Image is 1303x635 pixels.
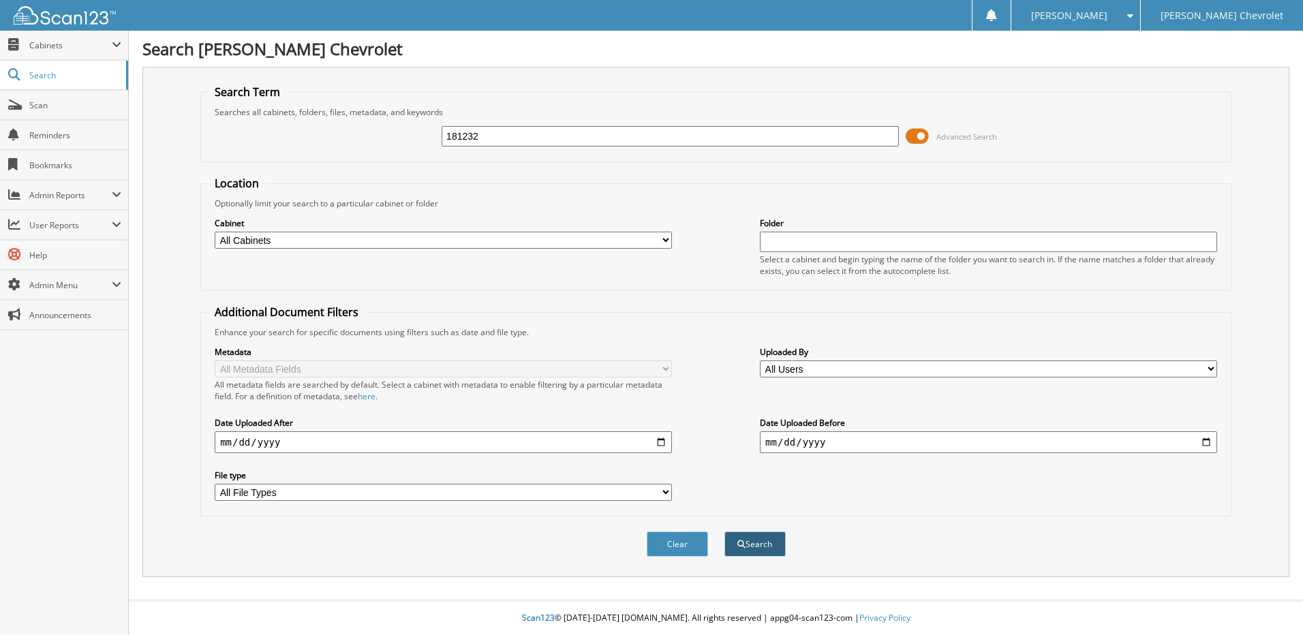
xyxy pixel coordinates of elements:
[29,129,121,141] span: Reminders
[29,99,121,111] span: Scan
[142,37,1289,60] h1: Search [PERSON_NAME] Chevrolet
[760,346,1217,358] label: Uploaded By
[1235,570,1303,635] iframe: Chat Widget
[208,176,266,191] legend: Location
[724,531,786,557] button: Search
[859,612,910,623] a: Privacy Policy
[208,198,1224,209] div: Optionally limit your search to a particular cabinet or folder
[760,217,1217,229] label: Folder
[29,279,112,291] span: Admin Menu
[215,417,672,429] label: Date Uploaded After
[760,417,1217,429] label: Date Uploaded Before
[29,309,121,321] span: Announcements
[647,531,708,557] button: Clear
[760,253,1217,277] div: Select a cabinet and begin typing the name of the folder you want to search in. If the name match...
[29,159,121,171] span: Bookmarks
[208,84,287,99] legend: Search Term
[215,431,672,453] input: start
[29,69,119,81] span: Search
[522,612,555,623] span: Scan123
[29,40,112,51] span: Cabinets
[1161,12,1283,20] span: [PERSON_NAME] Chevrolet
[215,469,672,481] label: File type
[29,219,112,231] span: User Reports
[1031,12,1107,20] span: [PERSON_NAME]
[208,106,1224,118] div: Searches all cabinets, folders, files, metadata, and keywords
[208,326,1224,338] div: Enhance your search for specific documents using filters such as date and file type.
[29,249,121,261] span: Help
[215,379,672,402] div: All metadata fields are searched by default. Select a cabinet with metadata to enable filtering b...
[358,390,375,402] a: here
[760,431,1217,453] input: end
[14,6,116,25] img: scan123-logo-white.svg
[215,346,672,358] label: Metadata
[29,189,112,201] span: Admin Reports
[215,217,672,229] label: Cabinet
[208,305,365,320] legend: Additional Document Filters
[936,131,997,142] span: Advanced Search
[129,602,1303,635] div: © [DATE]-[DATE] [DOMAIN_NAME]. All rights reserved | appg04-scan123-com |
